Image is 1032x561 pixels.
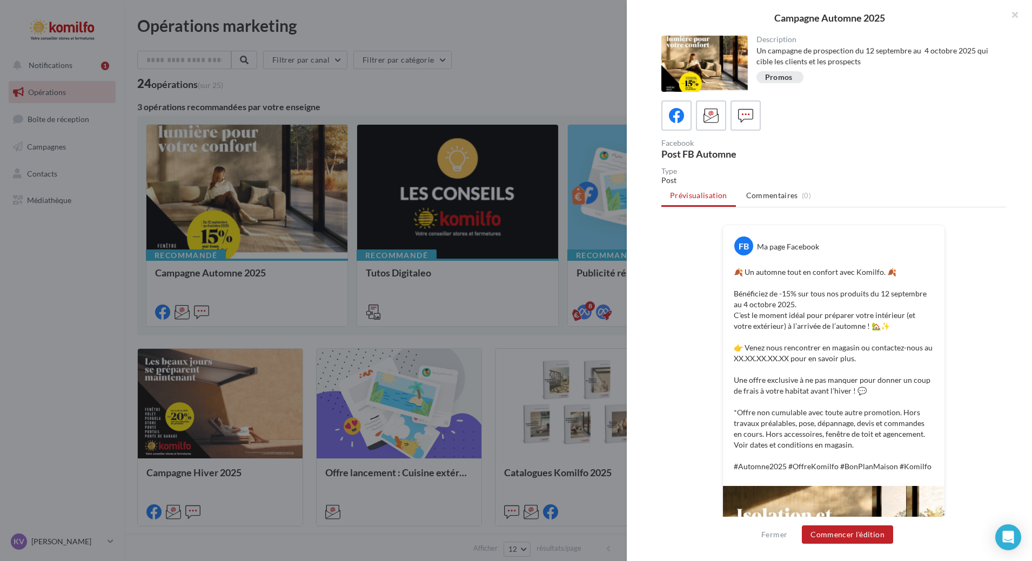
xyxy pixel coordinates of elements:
[734,236,753,255] div: FB
[661,167,1006,175] div: Type
[661,139,829,147] div: Facebook
[734,267,934,472] p: 🍂 Un automne tout en confort avec Komilfo. 🍂 Bénéficiez de -15% sur tous nos produits du 12 septe...
[765,73,793,82] div: Promos
[756,36,998,43] div: Description
[802,525,893,544] button: Commencer l'édition
[757,241,819,252] div: Ma page Facebook
[644,13,1015,23] div: Campagne Automne 2025
[802,191,811,200] span: (0)
[661,175,1006,186] div: Post
[757,528,792,541] button: Fermer
[756,45,998,67] div: Un campagne de prospection du 12 septembre au 4 octobre 2025 qui cible les clients et les prospects
[746,190,798,201] span: Commentaires
[995,524,1021,550] div: Open Intercom Messenger
[661,149,829,159] div: Post FB Automne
